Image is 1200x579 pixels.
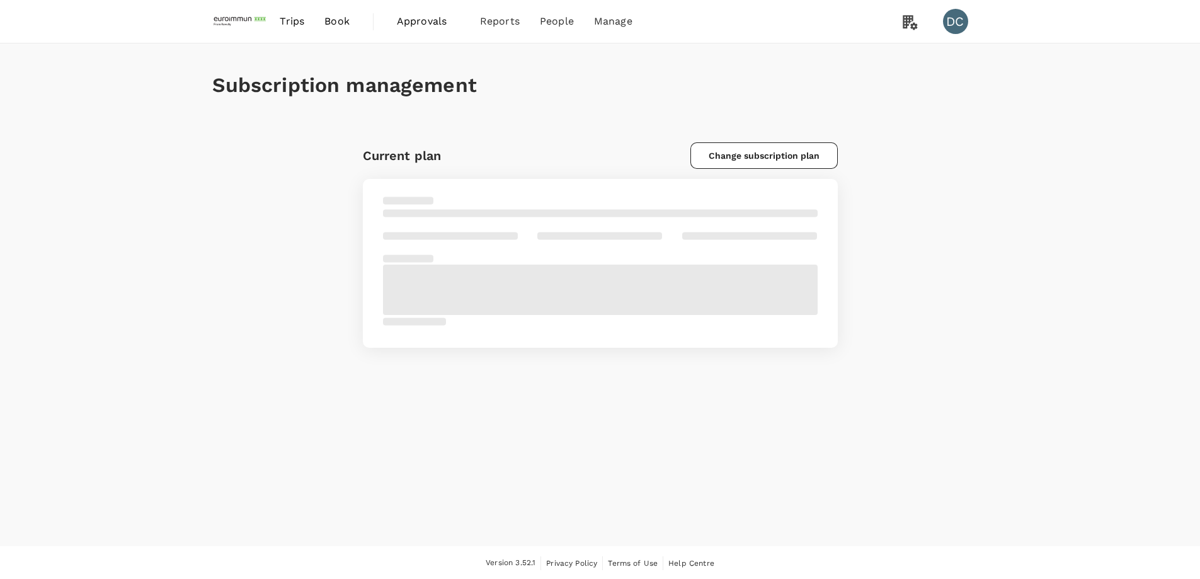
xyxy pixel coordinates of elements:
a: Help Centre [668,556,714,570]
a: Privacy Policy [546,556,597,570]
span: Help Centre [668,559,714,568]
span: Manage [594,14,632,29]
h1: Subscription management [212,74,988,97]
a: Terms of Use [608,556,658,570]
button: Change subscription plan [690,142,838,169]
span: Approvals [397,14,460,29]
img: EUROIMMUN (South East Asia) Pte. Ltd. [212,8,270,35]
span: Trips [280,14,304,29]
span: Privacy Policy [546,559,597,568]
span: Book [324,14,350,29]
span: People [540,14,574,29]
h6: Current plan [363,146,442,166]
span: Version 3.52.1 [486,557,535,570]
span: Reports [480,14,520,29]
div: DC [943,9,968,34]
span: Terms of Use [608,559,658,568]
